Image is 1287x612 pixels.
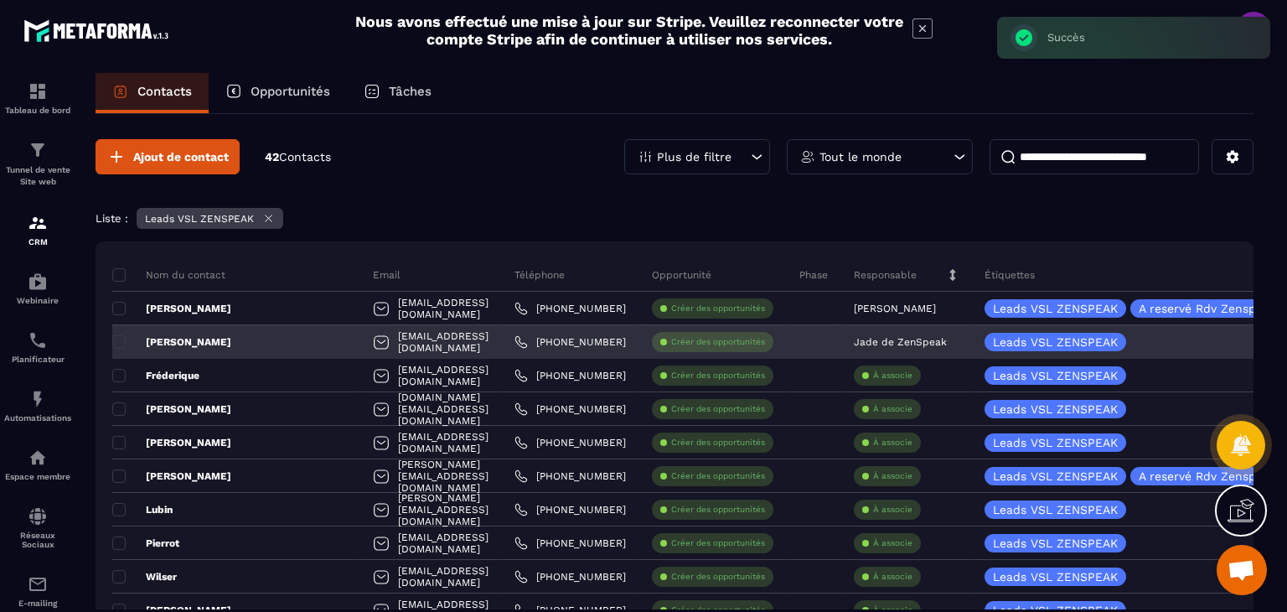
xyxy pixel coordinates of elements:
[514,302,626,315] a: [PHONE_NUMBER]
[112,570,177,583] p: Wilser
[873,370,912,381] p: À associe
[514,503,626,516] a: [PHONE_NUMBER]
[112,469,231,483] p: [PERSON_NAME]
[671,437,765,449] p: Créer des opportunités
[28,81,48,101] img: formation
[873,403,912,415] p: À associe
[514,402,626,416] a: [PHONE_NUMBER]
[112,302,231,315] p: [PERSON_NAME]
[28,330,48,350] img: scheduler
[4,259,71,318] a: automationsautomationsWebinaire
[993,537,1118,549] p: Leads VSL ZENSPEAK
[873,537,912,549] p: À associe
[873,571,912,583] p: À associe
[671,504,765,516] p: Créer des opportunités
[96,212,128,225] p: Liste :
[4,472,71,481] p: Espace membre
[514,570,626,583] a: [PHONE_NUMBER]
[112,503,173,516] p: Lubin
[671,470,765,482] p: Créer des opportunités
[1139,303,1276,314] p: A reservé Rdv Zenspeak
[23,15,174,46] img: logo
[854,336,947,348] p: Jade de ZenSpeak
[373,268,401,282] p: Email
[1139,470,1276,482] p: A reservé Rdv Zenspeak
[819,151,902,163] p: Tout le monde
[514,436,626,449] a: [PHONE_NUMBER]
[4,127,71,200] a: formationformationTunnel de vente Site web
[4,376,71,435] a: automationsautomationsAutomatisations
[389,84,432,99] p: Tâches
[799,268,828,282] p: Phase
[671,571,765,583] p: Créer des opportunités
[993,437,1118,449] p: Leads VSL ZENSPEAK
[993,336,1118,348] p: Leads VSL ZENSPEAK
[279,150,331,163] span: Contacts
[514,469,626,483] a: [PHONE_NUMBER]
[4,355,71,364] p: Planificateur
[137,84,192,99] p: Contacts
[671,303,765,314] p: Créer des opportunités
[354,13,904,48] h2: Nous avons effectué une mise à jour sur Stripe. Veuillez reconnecter votre compte Stripe afin de ...
[671,403,765,415] p: Créer des opportunités
[4,69,71,127] a: formationformationTableau de bord
[4,237,71,246] p: CRM
[854,268,917,282] p: Responsable
[112,537,179,550] p: Pierrot
[145,213,254,225] p: Leads VSL ZENSPEAK
[4,435,71,494] a: automationsautomationsEspace membre
[112,402,231,416] p: [PERSON_NAME]
[112,268,225,282] p: Nom du contact
[993,403,1118,415] p: Leads VSL ZENSPEAK
[112,369,199,382] p: Fréderique
[28,574,48,594] img: email
[96,139,240,174] button: Ajout de contact
[28,272,48,292] img: automations
[4,599,71,608] p: E-mailing
[671,537,765,549] p: Créer des opportunités
[514,268,565,282] p: Téléphone
[514,537,626,550] a: [PHONE_NUMBER]
[671,336,765,348] p: Créer des opportunités
[133,148,229,165] span: Ajout de contact
[96,73,209,113] a: Contacts
[112,335,231,349] p: [PERSON_NAME]
[985,268,1035,282] p: Étiquettes
[4,200,71,259] a: formationformationCRM
[993,504,1118,516] p: Leads VSL ZENSPEAK
[514,369,626,382] a: [PHONE_NUMBER]
[28,213,48,233] img: formation
[4,531,71,549] p: Réseaux Sociaux
[4,164,71,188] p: Tunnel de vente Site web
[209,73,347,113] a: Opportunités
[1217,545,1267,595] div: Ouvrir le chat
[514,335,626,349] a: [PHONE_NUMBER]
[854,303,936,314] p: [PERSON_NAME]
[112,436,231,449] p: [PERSON_NAME]
[4,413,71,423] p: Automatisations
[993,470,1118,482] p: Leads VSL ZENSPEAK
[28,140,48,160] img: formation
[873,504,912,516] p: À associe
[265,149,331,165] p: 42
[28,506,48,526] img: social-network
[993,571,1118,583] p: Leads VSL ZENSPEAK
[251,84,330,99] p: Opportunités
[347,73,448,113] a: Tâches
[4,494,71,562] a: social-networksocial-networkRéseaux Sociaux
[873,470,912,482] p: À associe
[652,268,711,282] p: Opportunité
[993,303,1118,314] p: Leads VSL ZENSPEAK
[657,151,731,163] p: Plus de filtre
[993,370,1118,381] p: Leads VSL ZENSPEAK
[28,389,48,409] img: automations
[4,296,71,305] p: Webinaire
[28,448,48,468] img: automations
[671,370,765,381] p: Créer des opportunités
[4,318,71,376] a: schedulerschedulerPlanificateur
[873,437,912,449] p: À associe
[4,106,71,115] p: Tableau de bord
